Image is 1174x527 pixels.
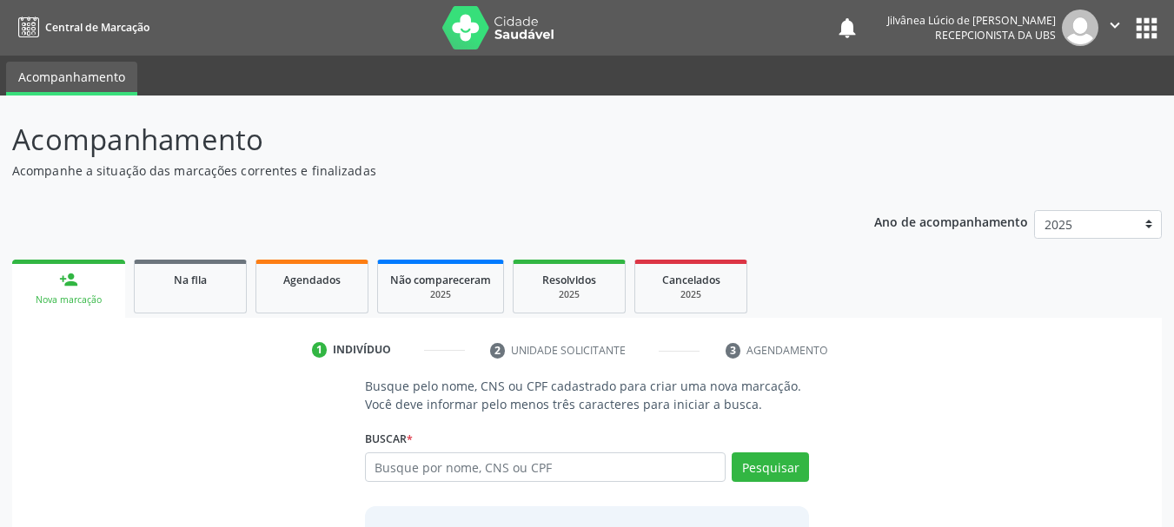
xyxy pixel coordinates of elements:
[1098,10,1131,46] button: 
[1105,16,1124,35] i: 
[874,210,1028,232] p: Ano de acompanhamento
[312,342,328,358] div: 1
[1131,13,1162,43] button: apps
[887,13,1056,28] div: Jilvânea Lúcio de [PERSON_NAME]
[732,452,809,482] button: Pesquisar
[12,13,149,42] a: Central de Marcação
[662,273,720,287] span: Cancelados
[45,20,149,35] span: Central de Marcação
[6,62,137,96] a: Acompanhamento
[12,118,817,161] p: Acompanhamento
[526,288,613,301] div: 2025
[835,16,859,40] button: notifications
[1062,10,1098,46] img: img
[935,28,1056,43] span: Recepcionista da UBS
[24,293,113,306] div: Nova marcação
[12,161,817,180] p: Acompanhe a situação das marcações correntes e finalizadas
[59,270,78,289] div: person_add
[365,452,726,482] input: Busque por nome, CNS ou CPF
[365,425,413,452] label: Buscar
[174,273,207,287] span: Na fila
[390,273,491,287] span: Não compareceram
[333,342,391,358] div: Indivíduo
[542,273,596,287] span: Resolvidos
[390,288,491,301] div: 2025
[647,288,734,301] div: 2025
[283,273,341,287] span: Agendados
[365,377,810,413] p: Busque pelo nome, CNS ou CPF cadastrado para criar uma nova marcação. Você deve informar pelo men...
